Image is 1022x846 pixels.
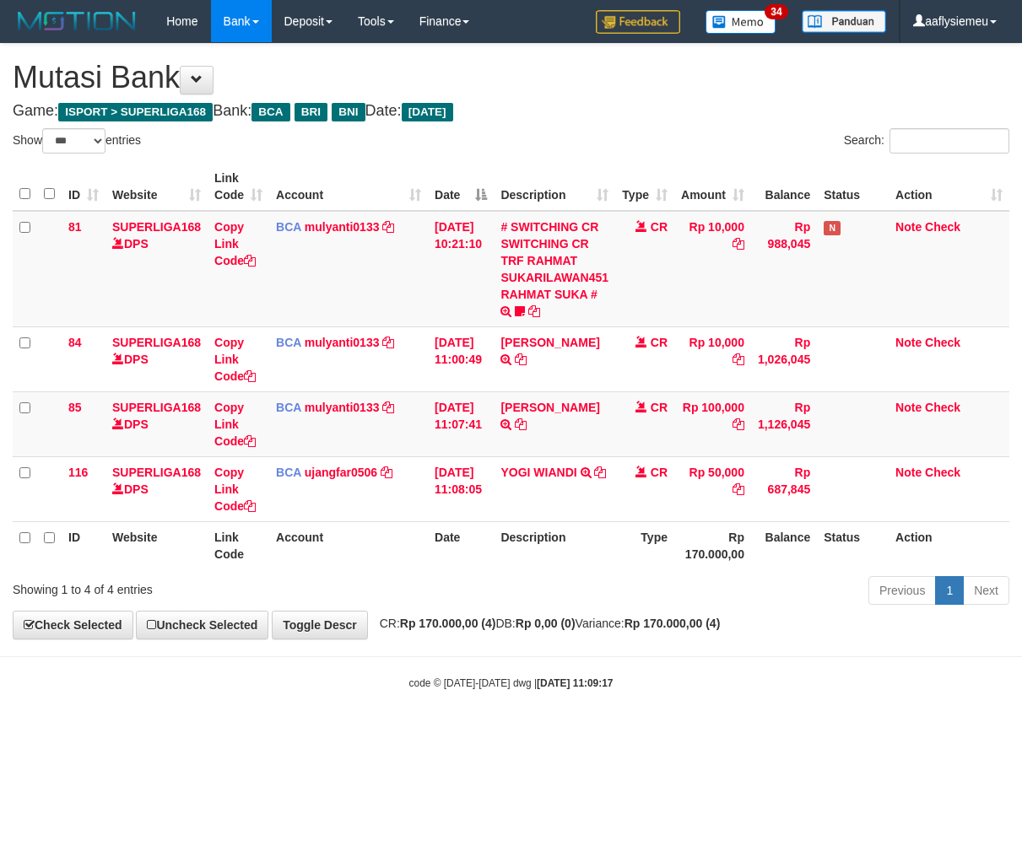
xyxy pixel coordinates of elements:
th: Amount: activate to sort column ascending [674,163,751,211]
label: Show entries [13,128,141,154]
a: SUPERLIGA168 [112,220,201,234]
a: 1 [935,576,964,605]
th: Balance [751,163,817,211]
span: BCA [276,466,301,479]
td: Rp 687,845 [751,456,817,521]
input: Search: [890,128,1009,154]
td: DPS [105,391,208,456]
a: Copy Rp 10,000 to clipboard [733,237,744,251]
a: Previous [868,576,936,605]
td: [DATE] 11:08:05 [428,456,494,521]
a: Copy Rp 50,000 to clipboard [733,482,744,496]
td: Rp 1,026,045 [751,326,817,391]
td: DPS [105,326,208,391]
a: [PERSON_NAME] [500,401,599,414]
a: mulyanti0133 [305,336,380,349]
a: Toggle Descr [272,611,368,639]
th: Website [105,521,208,569]
th: Type: activate to sort column ascending [615,163,674,211]
strong: Rp 0,00 (0) [516,617,576,630]
span: 81 [68,220,82,234]
span: 34 [765,4,787,19]
img: panduan.png [802,10,886,33]
th: Rp 170.000,00 [674,521,751,569]
img: Button%20Memo.svg [706,10,776,34]
span: 84 [68,336,82,349]
img: Feedback.jpg [596,10,680,34]
span: ISPORT > SUPERLIGA168 [58,103,213,121]
a: Check Selected [13,611,133,639]
td: DPS [105,211,208,327]
a: Uncheck Selected [136,611,268,639]
th: Description [494,521,615,569]
a: Check [925,466,960,479]
a: Note [895,220,922,234]
a: Copy # SWITCHING CR SWITCHING CR TRF RAHMAT SUKARILAWAN451 RAHMAT SUKA # to clipboard [528,304,540,318]
a: Copy SEPIAN RIANTO to clipboard [515,418,527,431]
td: Rp 988,045 [751,211,817,327]
a: Copy KRISWANTO to clipboard [515,353,527,366]
span: Has Note [824,221,841,235]
th: Action: activate to sort column ascending [889,163,1009,211]
span: 85 [68,401,82,414]
a: Note [895,466,922,479]
strong: Rp 170.000,00 (4) [400,617,496,630]
th: Status [817,521,889,569]
small: code © [DATE]-[DATE] dwg | [409,677,614,689]
a: # SWITCHING CR SWITCHING CR TRF RAHMAT SUKARILAWAN451 RAHMAT SUKA # [500,220,608,301]
a: Copy Link Code [214,466,256,513]
th: Description: activate to sort column ascending [494,163,615,211]
td: [DATE] 11:00:49 [428,326,494,391]
td: Rp 10,000 [674,211,751,327]
a: YOGI WIANDI [500,466,576,479]
span: BRI [295,103,327,121]
th: Link Code: activate to sort column ascending [208,163,269,211]
td: [DATE] 10:21:10 [428,211,494,327]
strong: [DATE] 11:09:17 [537,677,613,689]
a: Check [925,336,960,349]
td: Rp 1,126,045 [751,391,817,456]
a: Copy mulyanti0133 to clipboard [382,220,394,234]
th: Status [817,163,889,211]
th: ID: activate to sort column ascending [62,163,105,211]
a: Copy YOGI WIANDI to clipboard [594,466,606,479]
a: SUPERLIGA168 [112,466,201,479]
a: Copy Link Code [214,336,256,383]
a: ujangfar0506 [305,466,377,479]
a: SUPERLIGA168 [112,401,201,414]
a: Note [895,401,922,414]
th: Link Code [208,521,269,569]
th: Date [428,521,494,569]
a: Copy ujangfar0506 to clipboard [381,466,392,479]
span: CR [651,466,668,479]
th: Account: activate to sort column ascending [269,163,428,211]
label: Search: [844,128,1009,154]
span: BCA [276,336,301,349]
a: Copy mulyanti0133 to clipboard [382,336,394,349]
th: Website: activate to sort column ascending [105,163,208,211]
span: BCA [276,220,301,234]
a: mulyanti0133 [305,401,380,414]
td: DPS [105,456,208,521]
a: Next [963,576,1009,605]
td: Rp 50,000 [674,456,751,521]
a: Copy Link Code [214,401,256,448]
img: MOTION_logo.png [13,8,141,34]
span: 116 [68,466,88,479]
th: Date: activate to sort column descending [428,163,494,211]
a: Check [925,401,960,414]
a: Note [895,336,922,349]
th: ID [62,521,105,569]
select: Showentries [42,128,105,154]
td: Rp 10,000 [674,326,751,391]
a: Copy Rp 10,000 to clipboard [733,353,744,366]
a: Copy Rp 100,000 to clipboard [733,418,744,431]
th: Account [269,521,428,569]
a: Copy Link Code [214,220,256,267]
span: CR [651,220,668,234]
div: Showing 1 to 4 of 4 entries [13,574,414,598]
span: CR [651,336,668,349]
span: BCA [251,103,289,121]
strong: Rp 170.000,00 (4) [625,617,721,630]
td: Rp 100,000 [674,391,751,456]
